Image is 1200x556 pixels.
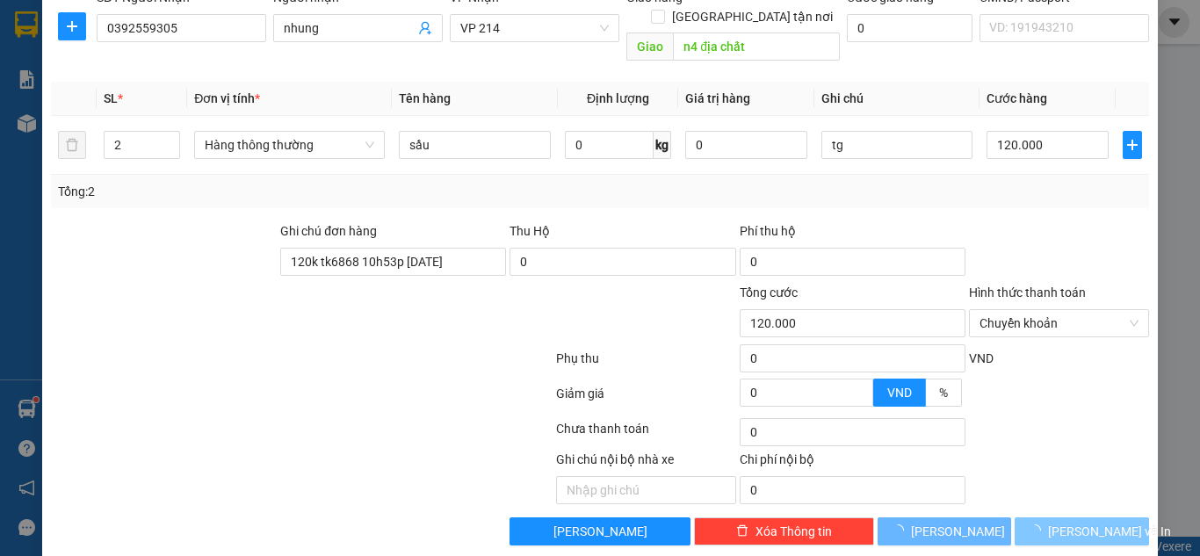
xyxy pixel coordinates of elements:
input: Dọc đường [673,32,840,61]
span: kg [654,131,671,159]
span: delete [736,524,748,538]
span: Tên hàng [399,91,451,105]
div: Chưa thanh toán [554,419,738,450]
input: Nhập ghi chú [556,476,736,504]
span: Định lượng [587,91,649,105]
input: Ghi chú đơn hàng [280,248,506,276]
span: PV Đắk Song [60,123,111,133]
span: Xóa Thông tin [755,522,832,541]
span: VND [887,386,912,400]
div: Chi phí nội bộ [740,450,965,476]
strong: CÔNG TY TNHH [GEOGRAPHIC_DATA] 214 QL13 - P.26 - Q.BÌNH THẠNH - TP HCM 1900888606 [46,28,142,94]
span: Nơi nhận: [134,122,163,148]
span: loading [892,524,911,537]
div: Giảm giá [554,384,738,415]
button: [PERSON_NAME] và In [1015,517,1149,545]
button: delete [58,131,86,159]
span: 08:51:47 [DATE] [167,79,248,92]
strong: BIÊN NHẬN GỬI HÀNG HOÁ [61,105,204,119]
label: Ghi chú đơn hàng [280,224,377,238]
span: Cước hàng [987,91,1047,105]
span: [PERSON_NAME] [553,522,647,541]
span: % [939,386,948,400]
input: Ghi Chú [821,131,973,159]
th: Ghi chú [814,82,980,116]
button: plus [1123,131,1143,159]
span: plus [59,19,85,33]
span: [GEOGRAPHIC_DATA] tận nơi [665,7,840,26]
span: Giao [626,32,673,61]
span: Giá trị hàng [685,91,750,105]
span: Đơn vị tính [194,91,260,105]
span: DSG10250206 [169,66,248,79]
span: Thu Hộ [510,224,550,238]
span: VP 214 [177,123,205,133]
div: Phụ thu [554,349,738,379]
div: Ghi chú nội bộ nhà xe [556,450,736,476]
input: 0 [685,131,806,159]
span: user-add [418,21,432,35]
span: VND [969,351,994,365]
span: Hàng thông thường [205,132,374,158]
span: [PERSON_NAME] và In [1048,522,1171,541]
button: [PERSON_NAME] [510,517,690,545]
span: SL [104,91,118,105]
img: logo [18,40,40,83]
label: Hình thức thanh toán [969,285,1086,300]
span: loading [1029,524,1048,537]
button: [PERSON_NAME] [878,517,1012,545]
div: Phí thu hộ [740,221,965,248]
span: plus [1124,138,1142,152]
input: VD: Bàn, Ghế [399,131,551,159]
div: Tổng: 2 [58,182,465,201]
span: VP 214 [460,15,609,41]
span: Chuyển khoản [980,310,1139,336]
span: Tổng cước [740,285,798,300]
span: [PERSON_NAME] [911,522,1005,541]
input: Cước giao hàng [847,14,972,42]
span: Nơi gửi: [18,122,36,148]
button: deleteXóa Thông tin [694,517,874,545]
button: plus [58,12,86,40]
